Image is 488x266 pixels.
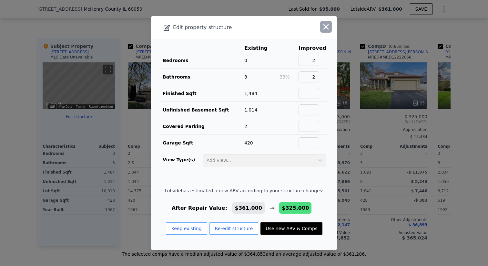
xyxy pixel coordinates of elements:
td: Finished Sqft [161,85,244,102]
button: Use new ARV & Comps [260,222,322,235]
button: Re-edit structure [209,222,259,235]
span: 1,484 [244,91,257,96]
span: 1,014 [244,107,257,112]
span: $361,000 [235,205,262,211]
div: Edit property structure [151,23,300,32]
th: Improved [298,44,327,52]
span: Lotside has estimated a new ARV according to your structure changes: [165,187,323,194]
td: Unfinished Basement Sqft [161,102,244,118]
span: $325,000 [282,205,309,211]
div: After Repair Value: → [165,204,323,212]
span: 0 [244,58,247,63]
td: View Type(s) [161,151,203,167]
td: Garage Sqft [161,135,244,151]
button: Keep existing [166,222,207,235]
th: Existing [244,44,278,52]
td: Bedrooms [161,52,244,69]
span: -33% [278,74,290,80]
span: 420 [244,140,253,145]
td: Covered Parking [161,118,244,135]
span: 3 [244,74,247,80]
span: 2 [244,124,247,129]
td: Bathrooms [161,69,244,85]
